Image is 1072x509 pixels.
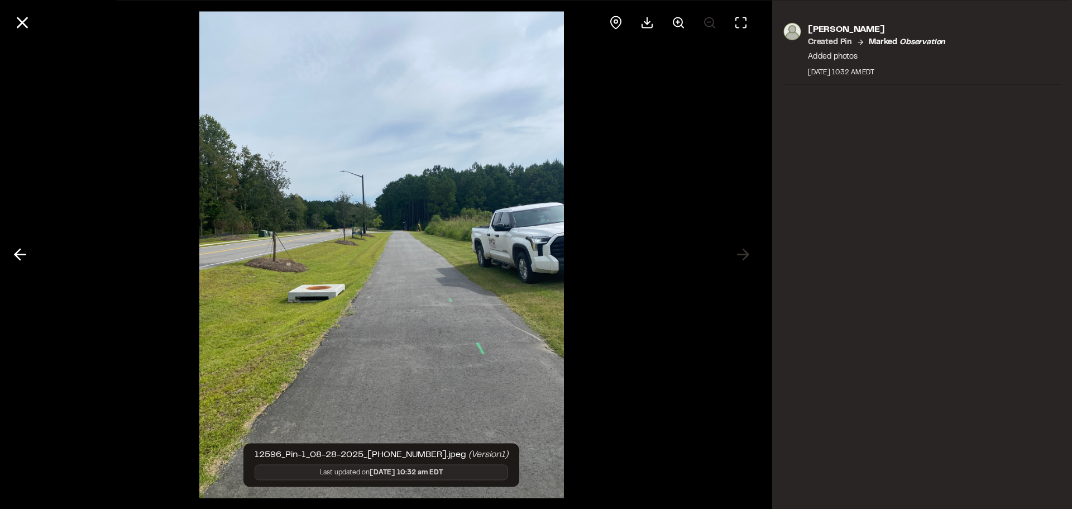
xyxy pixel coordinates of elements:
button: Zoom in [665,9,692,36]
button: Previous photo [7,241,33,268]
button: Toggle Fullscreen [728,9,754,36]
p: Added photos [808,50,945,63]
em: observation [899,39,945,45]
p: Created Pin [808,36,852,48]
button: Close modal [9,9,36,36]
p: Marked [869,36,945,48]
img: photo [783,22,801,40]
p: [PERSON_NAME] [808,22,945,36]
div: [DATE] 10:32 AM EDT [808,67,945,77]
div: View pin on map [602,9,629,36]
